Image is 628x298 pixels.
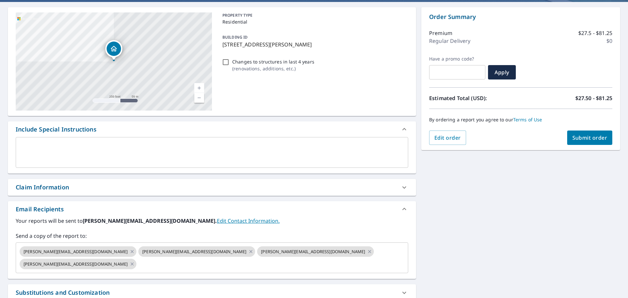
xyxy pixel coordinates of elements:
[513,116,542,123] a: Terms of Use
[138,246,255,257] div: [PERSON_NAME][EMAIL_ADDRESS][DOMAIN_NAME]
[138,249,250,255] span: [PERSON_NAME][EMAIL_ADDRESS][DOMAIN_NAME]
[429,117,612,123] p: By ordering a report you agree to our
[20,259,136,269] div: [PERSON_NAME][EMAIL_ADDRESS][DOMAIN_NAME]
[16,125,96,134] div: Include Special Instructions
[16,217,408,225] label: Your reports will be sent to
[16,183,69,192] div: Claim Information
[222,34,248,40] p: BUILDING ID
[222,41,406,48] p: [STREET_ADDRESS][PERSON_NAME]
[194,93,204,103] a: Current Level 17, Zoom Out
[222,12,406,18] p: PROPERTY TYPE
[429,37,470,45] p: Regular Delivery
[16,205,64,214] div: Email Recipients
[567,131,613,145] button: Submit order
[194,83,204,93] a: Current Level 17, Zoom In
[8,121,416,137] div: Include Special Instructions
[232,58,314,65] p: Changes to structures in last 4 years
[429,131,466,145] button: Edit order
[493,69,511,76] span: Apply
[105,40,122,61] div: Dropped pin, building 1, Residential property, 1427 SW Jewell Ave Topeka, KS 66604
[429,94,521,102] p: Estimated Total (USD):
[16,288,110,297] div: Substitutions and Customization
[257,246,374,257] div: [PERSON_NAME][EMAIL_ADDRESS][DOMAIN_NAME]
[606,37,612,45] p: $0
[429,56,485,62] label: Have a promo code?
[20,246,136,257] div: [PERSON_NAME][EMAIL_ADDRESS][DOMAIN_NAME]
[578,29,612,37] p: $27.5 - $81.25
[434,134,461,141] span: Edit order
[8,179,416,196] div: Claim Information
[20,261,131,267] span: [PERSON_NAME][EMAIL_ADDRESS][DOMAIN_NAME]
[572,134,607,141] span: Submit order
[429,29,452,37] p: Premium
[232,65,314,72] p: ( renovations, additions, etc. )
[83,217,217,224] b: [PERSON_NAME][EMAIL_ADDRESS][DOMAIN_NAME].
[16,232,408,240] label: Send a copy of the report to:
[429,12,612,21] p: Order Summary
[20,249,131,255] span: [PERSON_NAME][EMAIL_ADDRESS][DOMAIN_NAME]
[217,217,280,224] a: EditContactInfo
[222,18,406,25] p: Residential
[8,201,416,217] div: Email Recipients
[257,249,369,255] span: [PERSON_NAME][EMAIL_ADDRESS][DOMAIN_NAME]
[488,65,516,79] button: Apply
[575,94,612,102] p: $27.50 - $81.25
